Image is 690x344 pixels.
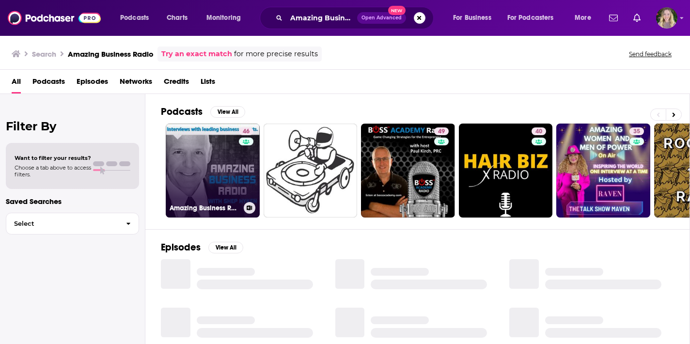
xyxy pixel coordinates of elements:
span: 46 [243,127,250,137]
span: Want to filter your results? [15,155,91,161]
a: Charts [160,10,193,26]
button: Show profile menu [656,7,677,29]
a: Episodes [77,74,108,94]
span: 49 [438,127,445,137]
span: Monitoring [206,11,241,25]
input: Search podcasts, credits, & more... [286,10,357,26]
a: 40 [532,127,546,135]
span: for more precise results [234,48,318,60]
h3: Amazing Business Radio [170,204,240,212]
a: 40 [459,124,553,218]
span: New [388,6,406,15]
a: 49 [434,127,449,135]
span: More [575,11,591,25]
a: Credits [164,74,189,94]
a: 46 [239,127,253,135]
button: open menu [446,10,503,26]
span: Open Advanced [361,16,402,20]
button: open menu [501,10,568,26]
a: Lists [201,74,215,94]
img: User Profile [656,7,677,29]
a: PodcastsView All [161,106,245,118]
a: Try an exact match [161,48,232,60]
h3: Amazing Business Radio [68,49,154,59]
a: Show notifications dropdown [605,10,622,26]
a: 35 [629,127,644,135]
a: EpisodesView All [161,241,243,253]
div: Search podcasts, credits, & more... [269,7,443,29]
span: 40 [535,127,542,137]
button: View All [210,106,245,118]
p: Saved Searches [6,197,139,206]
a: 46Amazing Business Radio [166,124,260,218]
span: Podcasts [120,11,149,25]
a: Networks [120,74,152,94]
img: Podchaser - Follow, Share and Rate Podcasts [8,9,101,27]
h3: Search [32,49,56,59]
span: Charts [167,11,188,25]
h2: Filter By [6,119,139,133]
span: Logged in as lauren19365 [656,7,677,29]
h2: Episodes [161,241,201,253]
span: 35 [633,127,640,137]
button: open menu [568,10,603,26]
span: For Podcasters [507,11,554,25]
button: Send feedback [626,50,674,58]
h2: Podcasts [161,106,203,118]
button: Select [6,213,139,235]
button: Open AdvancedNew [357,12,406,24]
span: For Business [453,11,491,25]
a: Show notifications dropdown [629,10,644,26]
a: Podcasts [32,74,65,94]
a: 35 [556,124,650,218]
button: open menu [113,10,161,26]
button: open menu [200,10,253,26]
span: Select [6,220,118,227]
a: All [12,74,21,94]
button: View All [208,242,243,253]
span: Choose a tab above to access filters. [15,164,91,178]
a: 49 [361,124,455,218]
